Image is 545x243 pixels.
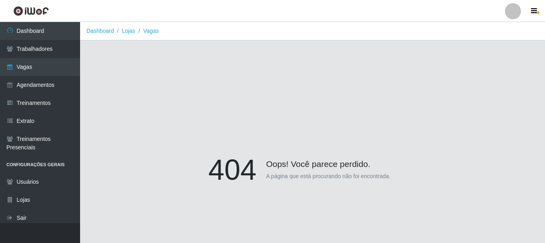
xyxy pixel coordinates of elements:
p: A página que está procurando não foi encontrada. [266,172,390,181]
a: Lojas [122,28,135,34]
a: Dashboard [86,28,114,34]
img: CoreUI Logo [13,6,49,16]
h4: Oops! Você parece perdido. [208,153,417,169]
nav: breadcrumb [80,22,545,40]
h1: 404 [208,153,256,187]
a: Vagas [143,28,159,34]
